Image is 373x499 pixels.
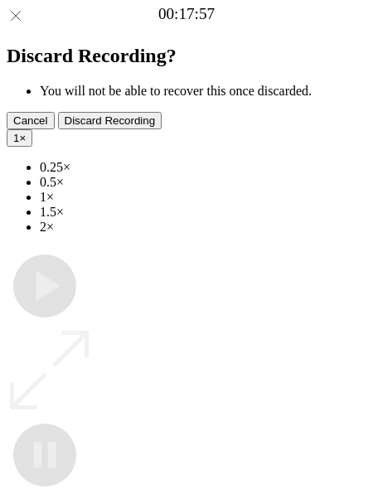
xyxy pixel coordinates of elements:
[58,112,162,129] button: Discard Recording
[40,175,366,190] li: 0.5×
[40,205,366,220] li: 1.5×
[7,129,32,147] button: 1×
[13,132,19,144] span: 1
[158,5,215,23] a: 00:17:57
[40,190,366,205] li: 1×
[40,160,366,175] li: 0.25×
[7,112,55,129] button: Cancel
[40,220,366,235] li: 2×
[7,45,366,67] h2: Discard Recording?
[40,84,366,99] li: You will not be able to recover this once discarded.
